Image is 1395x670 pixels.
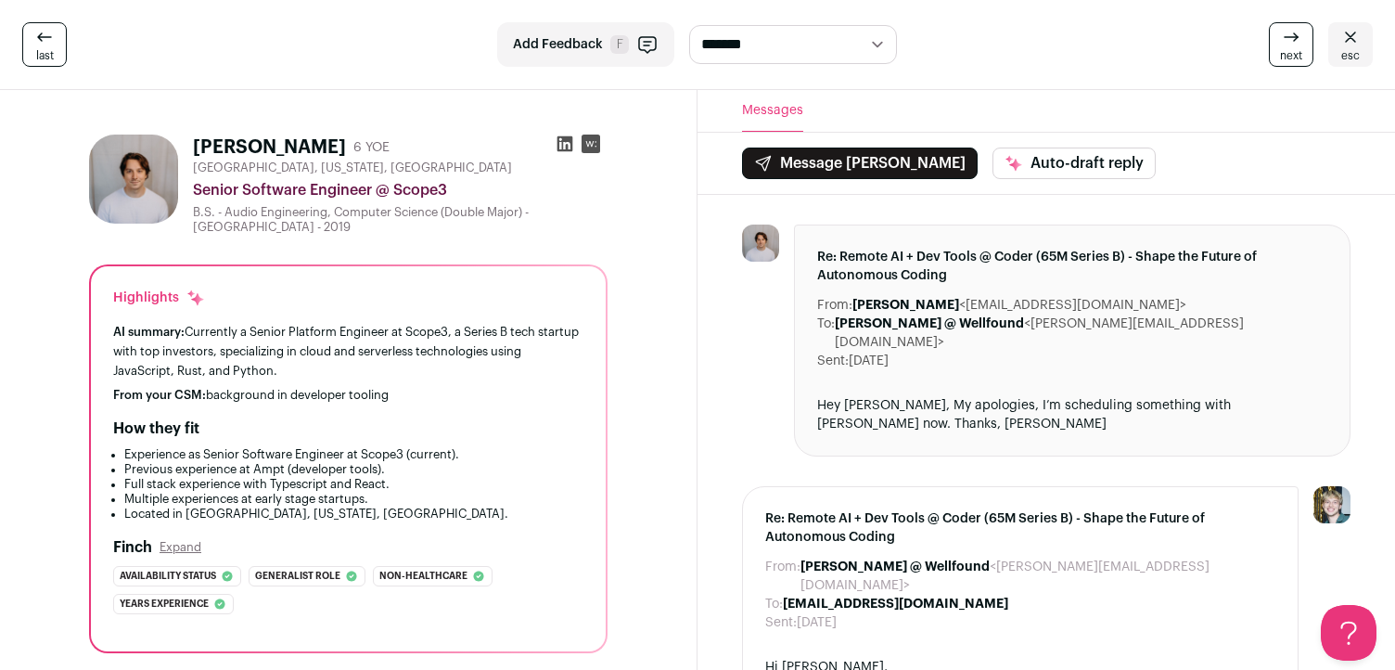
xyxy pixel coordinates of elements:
li: Previous experience at Ampt (developer tools). [124,462,583,477]
span: Generalist role [255,567,340,586]
span: AI summary: [113,326,185,338]
div: Senior Software Engineer @ Scope3 [193,179,608,201]
div: Hey [PERSON_NAME], My apologies, I’m scheduling something with [PERSON_NAME] now. Thanks, [PERSON... [817,396,1327,433]
span: Availability status [120,567,216,586]
span: Years experience [120,595,209,613]
img: 6494470-medium_jpg [1313,486,1350,523]
div: background in developer tooling [113,388,583,403]
span: F [610,35,629,54]
dd: [DATE] [797,613,837,632]
li: Experience as Senior Software Engineer at Scope3 (current). [124,447,583,462]
div: Currently a Senior Platform Engineer at Scope3, a Series B tech startup with top investors, speci... [113,322,583,380]
b: [EMAIL_ADDRESS][DOMAIN_NAME] [783,598,1008,611]
span: esc [1341,48,1360,63]
div: Highlights [113,289,205,307]
img: 421a07a0365d2bfb8cdc5b14c7c6566d2a64a0a5c44d92c4566ab642fe201e9a.jpg [742,225,779,262]
div: 6 YOE [353,138,390,157]
dt: From: [817,296,852,315]
span: last [36,48,54,63]
dt: Sent: [765,613,797,632]
span: [GEOGRAPHIC_DATA], [US_STATE], [GEOGRAPHIC_DATA] [193,161,512,175]
img: 421a07a0365d2bfb8cdc5b14c7c6566d2a64a0a5c44d92c4566ab642fe201e9a.jpg [89,135,178,224]
dd: <[PERSON_NAME][EMAIL_ADDRESS][DOMAIN_NAME]> [835,315,1327,352]
dt: From: [765,558,800,595]
span: Non-healthcare [379,567,467,586]
span: From your CSM: [113,389,206,401]
b: [PERSON_NAME] [852,299,959,312]
button: Auto-draft reply [992,148,1156,179]
dd: [DATE] [849,352,889,370]
a: esc [1328,22,1373,67]
span: next [1280,48,1302,63]
div: B.S. - Audio Engineering, Computer Science (Double Major) - [GEOGRAPHIC_DATA] - 2019 [193,205,608,235]
span: Re: Remote AI + Dev Tools @ Coder (65M Series B) - Shape the Future of Autonomous Coding [817,248,1327,285]
h2: Finch [113,536,152,559]
b: [PERSON_NAME] @ Wellfound [800,560,990,573]
dt: To: [765,595,783,613]
dd: <[EMAIL_ADDRESS][DOMAIN_NAME]> [852,296,1186,315]
dt: Sent: [817,352,849,370]
h2: How they fit [113,418,199,440]
span: Add Feedback [513,35,603,54]
li: Multiple experiences at early stage startups. [124,492,583,507]
span: Re: Remote AI + Dev Tools @ Coder (65M Series B) - Shape the Future of Autonomous Coding [765,509,1275,547]
a: next [1269,22,1313,67]
button: Expand [160,540,201,555]
li: Located in [GEOGRAPHIC_DATA], [US_STATE], [GEOGRAPHIC_DATA]. [124,507,583,522]
button: Add Feedback F [497,22,674,67]
dt: To: [817,315,835,352]
dd: <[PERSON_NAME][EMAIL_ADDRESS][DOMAIN_NAME]> [800,558,1275,595]
li: Full stack experience with Typescript and React. [124,477,583,492]
a: last [22,22,67,67]
h1: [PERSON_NAME] [193,135,346,161]
button: Message [PERSON_NAME] [742,148,978,179]
iframe: Help Scout Beacon - Open [1321,605,1376,661]
b: [PERSON_NAME] @ Wellfound [835,317,1024,330]
button: Messages [742,90,803,132]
